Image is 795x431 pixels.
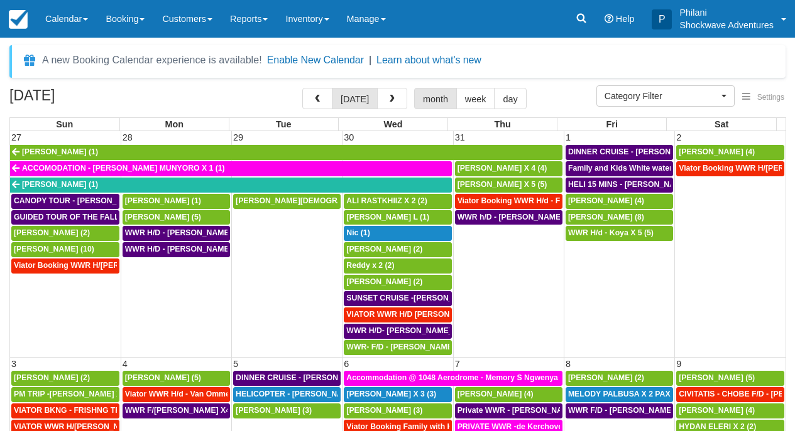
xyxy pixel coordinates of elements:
[346,326,474,335] span: WWR H/D- [PERSON_NAME] X2 (2)
[121,359,129,369] span: 4
[458,213,586,221] span: WWR h/D - [PERSON_NAME] X2 (2)
[456,88,495,109] button: week
[346,228,370,237] span: Nic (1)
[679,406,755,415] span: [PERSON_NAME] (4)
[236,373,391,382] span: DINNER CRUISE - [PERSON_NAME] X3 (3)
[343,132,355,142] span: 30
[715,119,728,129] span: Sat
[232,132,244,142] span: 29
[606,119,618,129] span: Fri
[11,387,119,402] a: PM TRIP -[PERSON_NAME] X 5 (6)
[566,210,673,225] a: [PERSON_NAME] (8)
[676,403,784,418] a: [PERSON_NAME] (4)
[233,403,341,418] a: [PERSON_NAME] (3)
[346,213,429,221] span: [PERSON_NAME] L (1)
[455,194,562,209] a: Viator Booking WWR H/d - Froger Julien X1 (1)
[123,242,230,257] a: WWR H/D - [PERSON_NAME] X5 (5)
[383,119,402,129] span: Wed
[346,373,583,382] span: Accommodation @ 1048 Aerodrome - Memory S Ngwenya X 6 (1)
[455,178,562,193] a: [PERSON_NAME] X 5 (5)
[596,85,735,107] button: Category Filter
[564,132,572,142] span: 1
[566,161,673,176] a: Family and Kids White water Rafting - [PERSON_NAME] X4 (4)
[676,387,784,402] a: CIVITATIS - CHOBE F/D - [PERSON_NAME] X 2 (3)
[454,132,466,142] span: 31
[14,245,94,253] span: [PERSON_NAME] (10)
[344,258,451,274] a: Reddy x 2 (2)
[10,132,23,142] span: 27
[735,88,792,107] button: Settings
[346,390,436,398] span: [PERSON_NAME] X 3 (3)
[568,147,723,156] span: DINNER CRUISE - [PERSON_NAME] X4 (4)
[346,277,422,286] span: [PERSON_NAME] (2)
[346,310,496,319] span: VIATOR WWR H/D [PERSON_NAME] 4 (4)
[344,275,451,290] a: [PERSON_NAME] (2)
[679,19,774,31] p: Shockwave Adventures
[566,371,673,386] a: [PERSON_NAME] (2)
[346,422,553,431] span: Viator Booking Family with Kids - [PERSON_NAME] 4 (4)
[458,196,627,205] span: Viator Booking WWR H/d - Froger Julien X1 (1)
[458,422,587,431] span: PRIVATE WWR -de Kerchove x 6 (6)
[568,406,699,415] span: WWR F/D - [PERSON_NAME] X 3 (3)
[346,245,422,253] span: [PERSON_NAME] (2)
[14,228,90,237] span: [PERSON_NAME] (2)
[566,194,673,209] a: [PERSON_NAME] (4)
[14,422,156,431] span: VIATOR WWR H/[PERSON_NAME] 2 (2)
[344,242,451,257] a: [PERSON_NAME] (2)
[376,55,481,65] a: Learn about what's new
[675,359,683,369] span: 9
[454,359,461,369] span: 7
[14,373,90,382] span: [PERSON_NAME] (2)
[566,145,673,160] a: DINNER CRUISE - [PERSON_NAME] X4 (4)
[125,390,285,398] span: Viator WWR H/d - Van Ommeren Nick X 4 (4)
[494,119,510,129] span: Thu
[123,371,230,386] a: [PERSON_NAME] (5)
[455,387,562,402] a: [PERSON_NAME] (4)
[566,178,673,193] a: HELI 15 MINS - [PERSON_NAME] X4 (4)
[233,194,341,209] a: [PERSON_NAME][DEMOGRAPHIC_DATA] (6)
[676,371,784,386] a: [PERSON_NAME] (5)
[568,180,712,189] span: HELI 15 MINS - [PERSON_NAME] X4 (4)
[568,213,644,221] span: [PERSON_NAME] (8)
[11,242,119,257] a: [PERSON_NAME] (10)
[11,258,119,274] a: Viator Booking WWR H/[PERSON_NAME] [PERSON_NAME][GEOGRAPHIC_DATA] (1)
[566,403,673,418] a: WWR F/D - [PERSON_NAME] X 3 (3)
[344,307,451,322] a: VIATOR WWR H/D [PERSON_NAME] 4 (4)
[11,371,119,386] a: [PERSON_NAME] (2)
[11,194,119,209] a: CANOPY TOUR - [PERSON_NAME] X5 (5)
[233,387,341,402] a: HELICOPTER - [PERSON_NAME] X 3 (3)
[676,145,784,160] a: [PERSON_NAME] (4)
[165,119,184,129] span: Mon
[10,161,452,176] a: ACCOMODATION - [PERSON_NAME] MUNYORO X 1 (1)
[344,340,451,355] a: WWR- F/D - [PERSON_NAME] X1 (1)
[566,387,673,402] a: MELODY PALBUSA X 2 PAX (2)
[458,164,547,173] span: [PERSON_NAME] X 4 (4)
[679,147,755,156] span: [PERSON_NAME] (4)
[14,261,326,270] span: Viator Booking WWR H/[PERSON_NAME] [PERSON_NAME][GEOGRAPHIC_DATA] (1)
[22,180,98,189] span: [PERSON_NAME] (1)
[125,406,242,415] span: WWR F/[PERSON_NAME] X4 (4)
[9,88,168,111] h2: [DATE]
[568,228,654,237] span: WWR H/d - Koya X 5 (5)
[568,196,644,205] span: [PERSON_NAME] (4)
[236,406,312,415] span: [PERSON_NAME] (3)
[605,90,718,102] span: Category Filter
[566,226,673,241] a: WWR H/d - Koya X 5 (5)
[123,226,230,241] a: WWR H/D - [PERSON_NAME] X1 (1)
[455,161,562,176] a: [PERSON_NAME] X 4 (4)
[14,390,140,398] span: PM TRIP -[PERSON_NAME] X 5 (6)
[10,359,18,369] span: 3
[676,161,784,176] a: Viator Booking WWR H/[PERSON_NAME] 4 (4)
[346,294,501,302] span: SUNSET CRUISE -[PERSON_NAME] X2 (2)
[679,373,755,382] span: [PERSON_NAME] (5)
[605,14,613,23] i: Help
[346,406,422,415] span: [PERSON_NAME] (3)
[11,403,119,418] a: VIATOR BKNG - FRISHNG TRIP - [PERSON_NAME] X 5 (4)
[679,422,756,431] span: HYDAN ELERI X 2 (2)
[123,387,230,402] a: Viator WWR H/d - Van Ommeren Nick X 4 (4)
[123,210,230,225] a: [PERSON_NAME] (5)
[233,371,341,386] a: DINNER CRUISE - [PERSON_NAME] X3 (3)
[121,132,134,142] span: 28
[14,406,224,415] span: VIATOR BKNG - FRISHNG TRIP - [PERSON_NAME] X 5 (4)
[494,88,526,109] button: day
